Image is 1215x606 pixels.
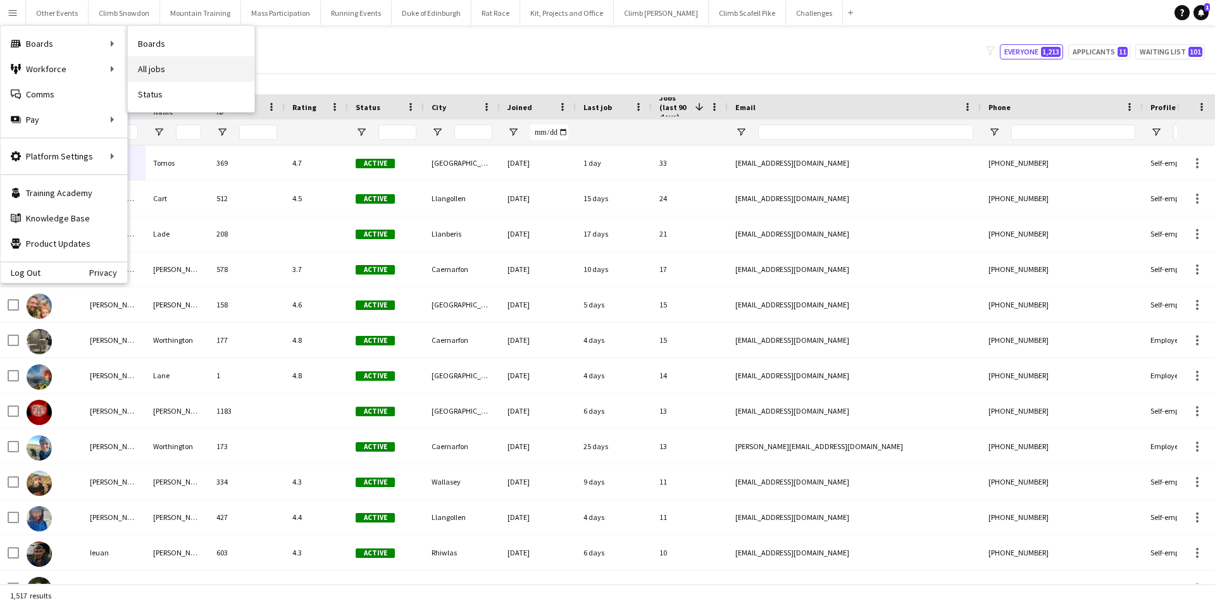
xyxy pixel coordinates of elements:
div: 6 days [576,535,652,570]
div: 15 [652,287,728,322]
div: [PHONE_NUMBER] [981,252,1143,287]
div: 15 days [576,181,652,216]
div: Tomos [146,145,209,180]
div: 4.6 [285,287,348,322]
div: 177 [209,323,285,357]
img: Ieuan Belshaw [27,541,52,567]
button: Climb [PERSON_NAME] [614,1,709,25]
div: Lane [146,358,209,393]
div: [DATE] [500,145,576,180]
div: 4.5 [285,181,348,216]
div: [PERSON_NAME] [146,393,209,428]
input: Phone Filter Input [1011,125,1135,140]
span: Active [356,407,395,416]
div: 334 [209,464,285,499]
div: [EMAIL_ADDRESS][DOMAIN_NAME] [728,358,981,393]
div: [PHONE_NUMBER] [981,181,1143,216]
button: Climb Scafell Pike [709,1,786,25]
div: [PERSON_NAME] [82,393,146,428]
div: 24 [652,181,728,216]
button: Rat Race [471,1,520,25]
div: Caernarfon [424,323,500,357]
button: Open Filter Menu [508,127,519,138]
div: [PHONE_NUMBER] [981,287,1143,322]
span: Status [356,102,380,112]
div: [PHONE_NUMBER] [981,323,1143,357]
div: [EMAIL_ADDRESS][DOMAIN_NAME] [728,181,981,216]
div: [EMAIL_ADDRESS][DOMAIN_NAME] [728,464,981,499]
button: Other Events [26,1,89,25]
img: Rob Laing [27,294,52,319]
div: 33 [652,145,728,180]
span: Active [356,371,395,381]
div: 1183 [209,393,285,428]
div: 4 days [576,571,652,605]
img: Kate Worthington [27,435,52,461]
div: 21 [652,216,728,251]
input: City Filter Input [454,125,492,140]
div: [PERSON_NAME] [146,535,209,570]
span: Active [356,548,395,558]
div: 4.4 [285,500,348,535]
button: Running Events [321,1,392,25]
div: [EMAIL_ADDRESS][DOMAIN_NAME] [728,323,981,357]
div: Rhiwlas [424,535,500,570]
div: Watt [146,571,209,605]
div: 512 [209,181,285,216]
div: [PHONE_NUMBER] [981,571,1143,605]
div: [DATE] [500,571,576,605]
div: Boards [1,31,127,56]
button: Open Filter Menu [735,127,747,138]
div: Pay [1,107,127,132]
a: Boards [128,31,254,56]
div: [EMAIL_ADDRESS][DOMAIN_NAME] [728,535,981,570]
span: Active [356,478,395,487]
img: Jason Rawles [27,400,52,425]
div: [PERSON_NAME] [82,358,146,393]
span: 11 [1118,47,1128,57]
button: Climb Snowdon [89,1,160,25]
div: 13 [652,393,728,428]
div: 4 days [576,358,652,393]
div: [EMAIL_ADDRESS][DOMAIN_NAME] [728,500,981,535]
button: Open Filter Menu [153,127,165,138]
div: 4.8 [285,358,348,393]
div: [DATE] [500,464,576,499]
div: 173 [209,429,285,464]
a: Training Academy [1,180,127,206]
input: Workforce ID Filter Input [239,125,277,140]
img: Dan Lane [27,364,52,390]
button: Duke of Edinburgh [392,1,471,25]
img: Ross Worthington [27,329,52,354]
div: [GEOGRAPHIC_DATA] [424,571,500,605]
button: Everyone1,213 [1000,44,1063,59]
button: Open Filter Menu [432,127,443,138]
div: 1 [209,358,285,393]
div: [DATE] [500,393,576,428]
div: 11 [652,464,728,499]
div: 3.7 [285,252,348,287]
div: 17 days [576,216,652,251]
button: Kit, Projects and Office [520,1,614,25]
div: [PERSON_NAME] [82,287,146,322]
div: 5 days [576,287,652,322]
input: Joined Filter Input [530,125,568,140]
div: [PHONE_NUMBER] [981,216,1143,251]
span: Active [356,159,395,168]
div: [PERSON_NAME] [146,500,209,535]
div: 208 [209,216,285,251]
span: Joined [508,102,532,112]
a: Product Updates [1,231,127,256]
span: Last job [583,102,612,112]
div: 11 [652,500,728,535]
div: [PERSON_NAME][EMAIL_ADDRESS][DOMAIN_NAME] [728,429,981,464]
div: [EMAIL_ADDRESS][DOMAIN_NAME] [728,287,981,322]
a: Log Out [1,268,40,278]
div: 158 [209,287,285,322]
div: 1 day [576,145,652,180]
button: Mountain Training [160,1,241,25]
div: Caernarfon [424,429,500,464]
div: 9 [652,571,728,605]
div: [EMAIL_ADDRESS][DOMAIN_NAME] [728,216,981,251]
span: Phone [988,102,1011,112]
